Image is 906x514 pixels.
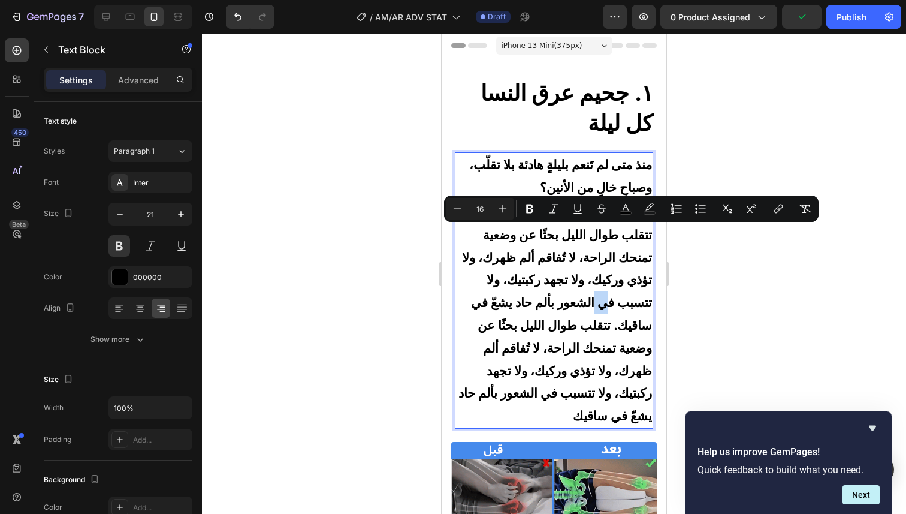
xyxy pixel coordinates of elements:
[375,11,447,23] span: AM/AR ADV STAT
[59,74,93,86] p: Settings
[442,34,666,514] iframe: Design area
[58,43,160,57] p: Text Block
[226,5,274,29] div: Undo/Redo
[114,146,155,157] span: Paragraph 1
[444,196,819,222] div: Editor contextual toolbar
[9,220,29,229] div: Beta
[660,5,777,29] button: 0 product assigned
[108,140,192,162] button: Paragraph 1
[370,11,373,23] span: /
[78,10,84,24] p: 7
[44,206,75,222] div: Size
[11,128,29,137] div: 450
[5,5,89,29] button: 7
[697,445,880,459] h2: Help us improve GemPages!
[826,5,877,29] button: Publish
[109,397,192,419] input: Auto
[44,272,62,282] div: Color
[44,146,65,157] div: Styles
[697,464,880,476] p: Quick feedback to build what you need.
[90,333,146,345] div: Show more
[133,178,189,188] div: Inter
[44,372,75,388] div: Size
[44,177,59,188] div: Font
[44,472,102,488] div: Background
[133,503,189,513] div: Add...
[133,435,189,446] div: Add...
[697,421,880,504] div: Help us improve GemPages!
[44,502,62,513] div: Color
[842,485,880,504] button: Next question
[44,434,71,445] div: Padding
[44,300,77,317] div: Align
[671,11,750,23] span: 0 product assigned
[836,11,866,23] div: Publish
[133,272,189,283] div: 000000
[44,116,77,127] div: Text style
[488,11,506,22] span: Draft
[118,74,159,86] p: Advanced
[44,402,64,413] div: Width
[44,329,192,350] button: Show more
[865,421,880,435] button: Hide survey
